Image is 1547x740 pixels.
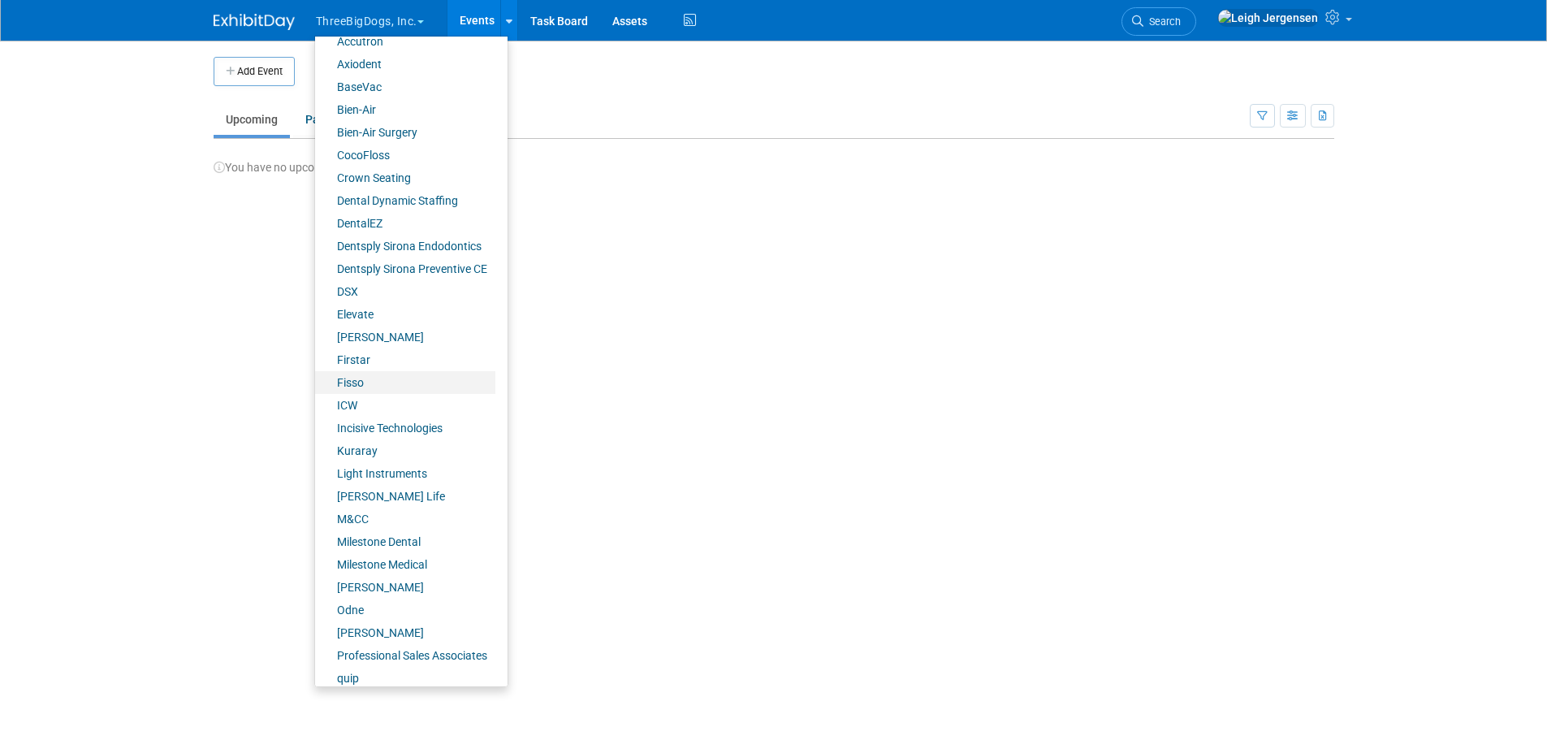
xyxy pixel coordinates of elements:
[315,576,495,599] a: [PERSON_NAME]
[315,462,495,485] a: Light Instruments
[315,76,495,98] a: BaseVac
[315,553,495,576] a: Milestone Medical
[315,417,495,439] a: Incisive Technologies
[315,667,495,690] a: quip
[315,98,495,121] a: Bien-Air
[315,508,495,530] a: M&CC
[315,189,495,212] a: Dental Dynamic Staffing
[1143,15,1181,28] span: Search
[214,104,290,135] a: Upcoming
[315,326,495,348] a: [PERSON_NAME]
[1217,9,1319,27] img: Leigh Jergensen
[315,439,495,462] a: Kuraray
[315,30,495,53] a: Accutron
[315,485,495,508] a: [PERSON_NAME] Life
[315,212,495,235] a: DentalEZ
[315,121,495,144] a: Bien-Air Surgery
[315,621,495,644] a: [PERSON_NAME]
[214,161,378,174] span: You have no upcoming events.
[315,167,495,189] a: Crown Seating
[315,303,495,326] a: Elevate
[315,257,495,280] a: Dentsply Sirona Preventive CE
[315,280,495,303] a: DSX
[315,644,495,667] a: Professional Sales Associates
[315,53,495,76] a: Axiodent
[214,14,295,30] img: ExhibitDay
[1121,7,1196,36] a: Search
[315,144,495,167] a: CocoFloss
[315,599,495,621] a: Odne
[315,235,495,257] a: Dentsply Sirona Endodontics
[315,530,495,553] a: Milestone Dental
[315,394,495,417] a: ICW
[315,348,495,371] a: Firstar
[293,104,356,135] a: Past9
[214,57,295,86] button: Add Event
[315,371,495,394] a: Fisso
